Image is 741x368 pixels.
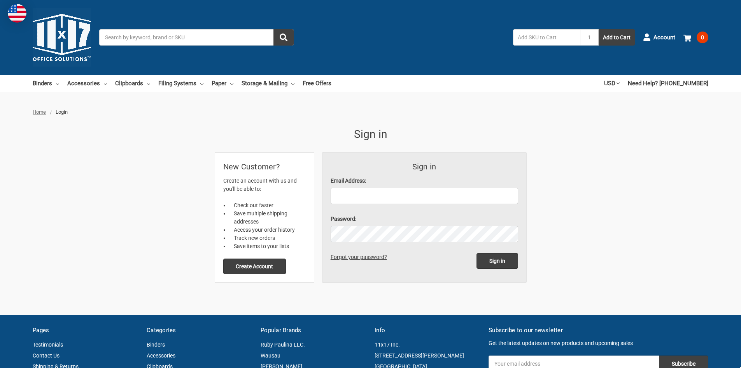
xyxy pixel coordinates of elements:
[643,27,675,48] a: Account
[223,177,306,193] p: Create an account with us and you'll be able to:
[229,201,306,210] li: Check out faster
[99,29,294,46] input: Search by keyword, brand or SKU
[223,161,306,173] h2: New Customer?
[56,109,68,115] span: Login
[628,75,708,92] a: Need Help? [PHONE_NUMBER]
[375,326,480,335] h5: Info
[229,242,306,250] li: Save items to your lists
[158,75,203,92] a: Filing Systems
[331,161,518,173] h3: Sign in
[215,126,526,143] h1: Sign in
[147,326,252,335] h5: Categories
[115,75,150,92] a: Clipboards
[489,339,708,347] p: Get the latest updates on new products and upcoming sales
[489,326,708,335] h5: Subscribe to our newsletter
[697,32,708,43] span: 0
[604,75,620,92] a: USD
[513,29,580,46] input: Add SKU to Cart
[331,215,518,223] label: Password:
[331,254,390,260] a: Forgot your password?
[33,8,91,67] img: 11x17.com
[261,342,305,348] a: Ruby Paulina LLC.
[33,352,60,359] a: Contact Us
[229,226,306,234] li: Access your order history
[229,210,306,226] li: Save multiple shipping addresses
[223,263,286,269] a: Create Account
[67,75,107,92] a: Accessories
[599,29,635,46] button: Add to Cart
[331,177,518,185] label: Email Address:
[653,33,675,42] span: Account
[147,352,175,359] a: Accessories
[33,326,138,335] h5: Pages
[229,234,306,242] li: Track new orders
[261,326,366,335] h5: Popular Brands
[33,109,46,115] a: Home
[303,75,331,92] a: Free Offers
[476,253,518,269] input: Sign in
[242,75,294,92] a: Storage & Mailing
[261,352,280,359] a: Wausau
[33,75,59,92] a: Binders
[8,4,26,23] img: duty and tax information for United States
[147,342,165,348] a: Binders
[33,342,63,348] a: Testimonials
[223,259,286,274] button: Create Account
[683,27,708,48] a: 0
[212,75,233,92] a: Paper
